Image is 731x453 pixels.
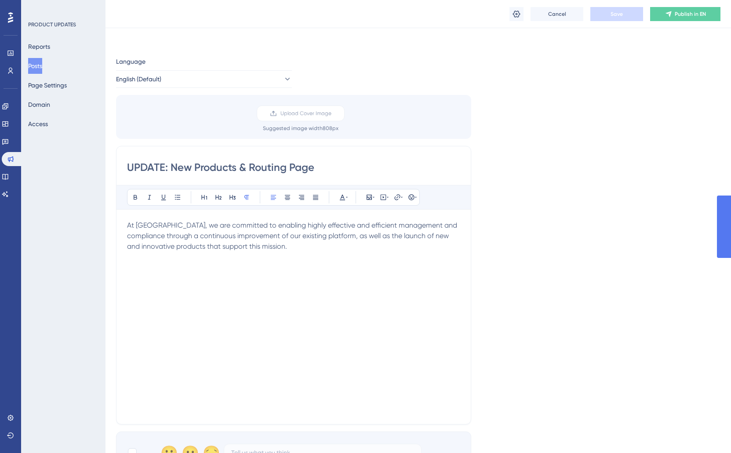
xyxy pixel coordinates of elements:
[28,39,50,54] button: Reports
[116,74,161,84] span: English (Default)
[116,70,292,88] button: English (Default)
[28,97,50,112] button: Domain
[675,11,706,18] span: Publish in EN
[127,221,459,250] span: At [GEOGRAPHIC_DATA], we are committed to enabling highly effective and efficient management and ...
[28,58,42,74] button: Posts
[548,11,566,18] span: Cancel
[590,7,643,21] button: Save
[611,11,623,18] span: Save
[694,418,720,445] iframe: UserGuiding AI Assistant Launcher
[280,110,331,117] span: Upload Cover Image
[650,7,720,21] button: Publish in EN
[531,7,583,21] button: Cancel
[28,21,76,28] div: PRODUCT UPDATES
[127,160,460,174] input: Post Title
[28,77,67,93] button: Page Settings
[263,125,338,132] div: Suggested image width 808 px
[28,116,48,132] button: Access
[116,56,145,67] span: Language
